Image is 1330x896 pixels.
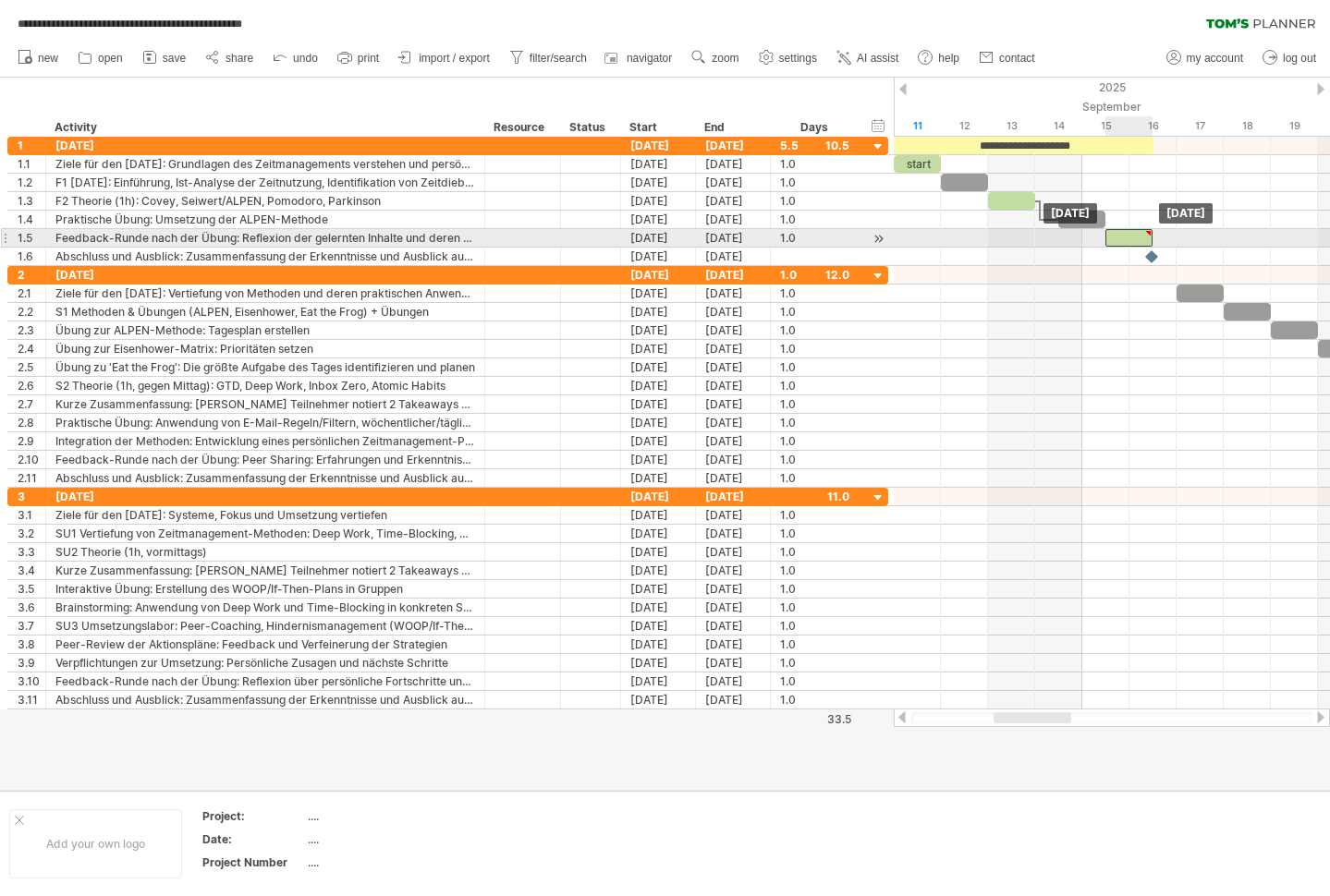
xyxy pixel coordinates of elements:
[419,52,490,65] span: import / export
[696,340,771,357] div: [DATE]
[780,469,849,487] div: 1.0
[621,192,696,210] div: [DATE]
[226,52,253,65] span: share
[696,525,771,542] div: [DATE]
[780,599,849,616] div: 1.0
[621,432,696,450] div: [DATE]
[974,46,1041,70] a: contact
[201,46,259,70] a: share
[696,432,771,450] div: [DATE]
[55,654,475,672] div: Verpflichtungen zur Umsetzung: Persönliche Zusagen und nächste Schritte
[629,118,685,137] div: Start
[696,174,771,191] div: [DATE]
[18,525,45,542] div: 3.2
[73,46,128,70] a: open
[18,469,45,487] div: 2.11
[55,580,475,598] div: Interaktive Übung: Erstellung des WOOP/If-Then-Plans in Gruppen
[394,46,495,70] a: import / export
[621,451,696,468] div: [DATE]
[55,358,475,376] div: Übung zu 'Eat the Frog': Die größte Aufgabe des Tages identifizieren und planen
[780,525,849,542] div: 1.0
[18,617,45,635] div: 3.7
[1129,116,1177,136] div: Tuesday, 16 September 2025
[569,118,610,137] div: Status
[780,155,849,173] div: 1.0
[1159,203,1213,224] div: [DATE]
[780,451,849,468] div: 1.0
[293,52,318,65] span: undo
[941,116,988,136] div: Friday, 12 September 2025
[621,469,696,487] div: [DATE]
[55,211,475,228] div: Praktische Übung: Umsetzung der ALPEN-Methode
[55,395,475,413] div: Kurze Zusammenfassung: [PERSON_NAME] Teilnehmer notiert 2 Takeaways aus der Theorie
[18,451,45,468] div: 2.10
[621,543,696,561] div: [DATE]
[780,414,849,431] div: 1.0
[621,599,696,616] div: [DATE]
[55,562,475,579] div: Kurze Zusammenfassung: [PERSON_NAME] Teilnehmer notiert 2 Takeaways aus der Theorie
[55,155,475,173] div: Ziele für den [DATE]: Grundlagen des Zeitmanagements verstehen und persönliche Zeitmanagement-Tec...
[870,229,887,248] div: scroll to activity
[696,636,771,653] div: [DATE]
[308,808,463,824] div: ....
[696,617,771,635] div: [DATE]
[696,266,771,284] div: [DATE]
[308,831,463,847] div: ....
[18,488,45,505] div: 3
[621,358,696,376] div: [DATE]
[780,137,849,154] div: 5.5
[621,229,696,247] div: [DATE]
[696,155,771,173] div: [DATE]
[18,543,45,561] div: 3.3
[18,395,45,413] div: 2.7
[202,808,304,824] div: Project:
[55,321,475,339] div: Übung zur ALPEN-Methode: Tagesplan erstellen
[1187,52,1243,65] span: my account
[770,118,858,137] div: Days
[18,192,45,210] div: 1.3
[696,395,771,413] div: [DATE]
[780,266,849,284] div: 1.0
[18,229,45,247] div: 1.5
[38,52,58,65] span: new
[55,174,475,191] div: F1 [DATE]: Einführung, Ist-Analyse der Zeitnutzung, Identifikation von Zeitdieben, Grundlagen des...
[696,248,771,265] div: [DATE]
[894,155,941,173] div: start
[696,654,771,672] div: [DATE]
[18,562,45,579] div: 3.4
[1177,116,1224,136] div: Wednesday, 17 September 2025
[696,377,771,394] div: [DATE]
[18,414,45,431] div: 2.8
[268,46,323,70] a: undo
[621,266,696,284] div: [DATE]
[1258,46,1322,70] a: log out
[894,116,941,136] div: Thursday, 11 September 2025
[621,617,696,635] div: [DATE]
[55,118,474,137] div: Activity
[696,562,771,579] div: [DATE]
[18,303,45,321] div: 2.2
[621,395,696,413] div: [DATE]
[55,303,475,321] div: S1 Methoden & Übungen (ALPEN, Eisenhower, Eat the Frog) + Übungen
[704,118,760,137] div: End
[98,52,123,65] span: open
[55,414,475,431] div: Praktische Übung: Anwendung von E-Mail-Regeln/Filtern, wöchentlicher/täglicher Planung, Aktionspl...
[163,52,186,65] span: save
[55,506,475,524] div: Ziele für den [DATE]: Systeme, Fokus und Umsetzung vertiefen
[308,854,463,870] div: ....
[18,137,45,154] div: 1
[780,636,849,653] div: 1.0
[1082,116,1129,136] div: Monday, 15 September 2025
[696,358,771,376] div: [DATE]
[621,377,696,394] div: [DATE]
[999,52,1035,65] span: contact
[621,562,696,579] div: [DATE]
[358,52,379,65] span: print
[621,248,696,265] div: [DATE]
[55,340,475,357] div: Übung zur Eisenhower-Matrix: Prioritäten setzen
[18,174,45,191] div: 1.2
[55,192,475,210] div: F2 Theorie (1h): Covey, Seiwert/ALPEN, Pomodoro, Parkinson
[18,672,45,690] div: 3.10
[780,617,849,635] div: 1.0
[55,377,475,394] div: S2 Theorie (1h, gegen Mittag): GTD, Deep Work, Inbox Zero, Atomic Habits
